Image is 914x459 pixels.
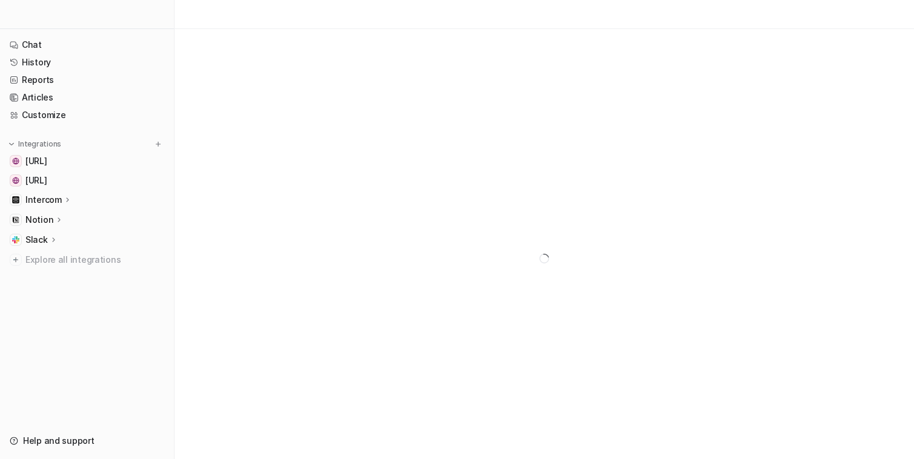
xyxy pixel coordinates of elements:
[7,140,16,148] img: expand menu
[5,432,169,449] a: Help and support
[25,234,48,246] p: Slack
[25,214,53,226] p: Notion
[5,36,169,53] a: Chat
[5,172,169,189] a: www.eesel.ai[URL]
[12,157,19,165] img: docs.eesel.ai
[12,216,19,223] img: Notion
[12,196,19,203] img: Intercom
[5,138,65,150] button: Integrations
[154,140,162,148] img: menu_add.svg
[25,250,164,269] span: Explore all integrations
[18,139,61,149] p: Integrations
[10,254,22,266] img: explore all integrations
[5,54,169,71] a: History
[12,177,19,184] img: www.eesel.ai
[5,89,169,106] a: Articles
[5,71,169,88] a: Reports
[5,153,169,170] a: docs.eesel.ai[URL]
[12,236,19,243] img: Slack
[25,194,62,206] p: Intercom
[25,174,47,187] span: [URL]
[5,107,169,124] a: Customize
[25,155,47,167] span: [URL]
[5,251,169,268] a: Explore all integrations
